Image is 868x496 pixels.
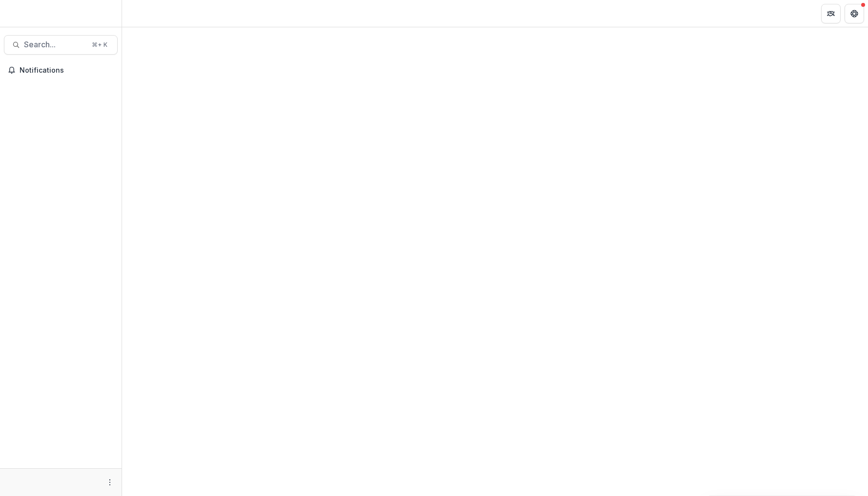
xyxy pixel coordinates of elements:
[20,66,114,75] span: Notifications
[821,4,841,23] button: Partners
[104,476,116,488] button: More
[24,40,86,49] span: Search...
[845,4,864,23] button: Get Help
[4,35,118,55] button: Search...
[90,40,109,50] div: ⌘ + K
[126,6,167,20] nav: breadcrumb
[4,62,118,78] button: Notifications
